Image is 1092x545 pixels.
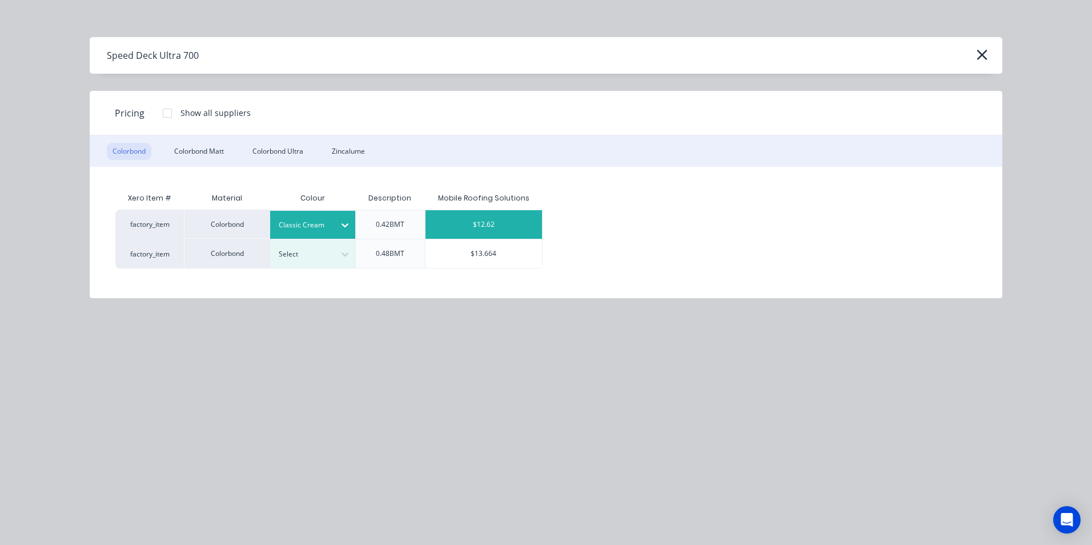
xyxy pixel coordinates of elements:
[376,219,404,230] div: 0.42BMT
[359,184,420,213] div: Description
[180,107,251,119] div: Show all suppliers
[376,249,404,259] div: 0.48BMT
[184,210,270,239] div: Colorbond
[115,210,184,239] div: factory_item
[1053,506,1081,534] div: Open Intercom Messenger
[107,143,151,160] div: Colorbond
[107,49,199,62] div: Speed Deck Ultra 700
[168,143,230,160] div: Colorbond Matt
[438,193,529,203] div: Mobile Roofing Solutions
[115,239,184,269] div: factory_item
[184,239,270,269] div: Colorbond
[326,143,371,160] div: Zincalume
[425,239,542,268] div: $13.664
[247,143,309,160] div: Colorbond Ultra
[270,187,355,210] div: Colour
[115,106,144,120] span: Pricing
[184,187,270,210] div: Material
[425,210,542,239] div: $12.62
[115,187,184,210] div: Xero Item #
